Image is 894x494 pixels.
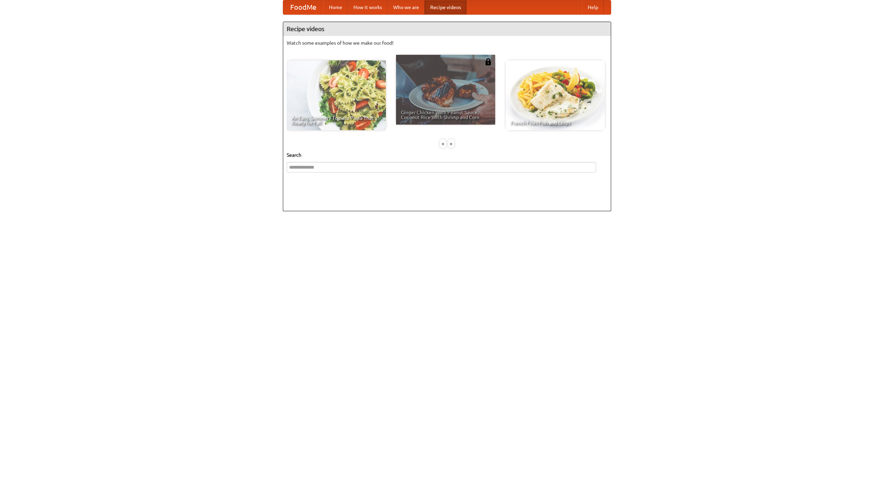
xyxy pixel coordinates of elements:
[485,58,492,65] img: 483408.png
[287,39,607,46] p: Watch some examples of how we make our food!
[283,0,323,14] a: FoodMe
[287,60,386,130] a: An Easy, Summery Tomato Pasta That's Ready for Fall
[448,139,454,148] div: »
[388,0,425,14] a: Who we are
[348,0,388,14] a: How it works
[511,120,600,125] span: French Fries Fish and Chips
[425,0,467,14] a: Recipe videos
[440,139,446,148] div: «
[506,60,605,130] a: French Fries Fish and Chips
[287,152,607,158] h5: Search
[283,22,611,36] h4: Recipe videos
[582,0,604,14] a: Help
[323,0,348,14] a: Home
[292,116,381,125] span: An Easy, Summery Tomato Pasta That's Ready for Fall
